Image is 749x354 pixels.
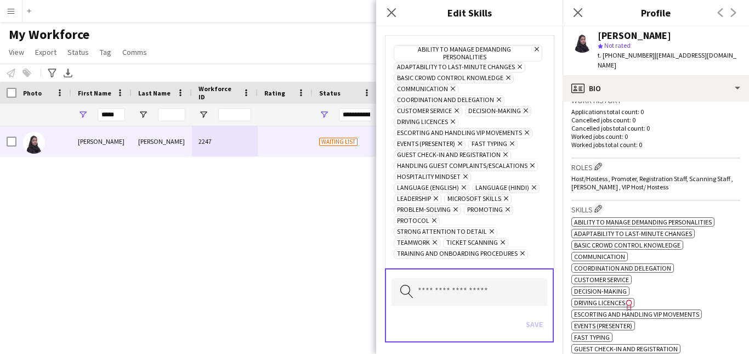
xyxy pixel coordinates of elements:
[31,45,61,59] a: Export
[598,51,655,59] span: t. [PHONE_NUMBER]
[397,96,494,105] span: coordination and delegation
[61,66,75,80] app-action-btn: Export XLSX
[571,175,733,191] span: Host/Hostess , Promoter, Registration Staff, Scanning Staff , [PERSON_NAME] , VIP Host/ Hostess
[67,47,89,57] span: Status
[397,140,455,149] span: Events (Presenter)
[23,132,45,154] img: Anusha Sohail
[571,161,740,172] h3: Roles
[397,63,515,72] span: Adaptability to last-minute changes
[319,110,329,120] button: Open Filter Menu
[397,239,430,248] span: Teamwork
[397,118,448,127] span: Driving licences
[397,162,527,171] span: Handling guest complaints/escalations
[158,108,185,121] input: Last Name Filter Input
[397,184,459,193] span: Language (English)
[397,173,461,182] span: hospitality mindset
[319,138,358,146] span: Waiting list
[574,287,627,295] span: Decision-making
[446,239,498,248] span: Ticket scanning
[118,45,151,59] a: Comms
[9,47,24,57] span: View
[574,299,625,307] span: Driving licences
[78,89,111,97] span: First Name
[447,195,501,204] span: Microsoft skills
[23,89,42,97] span: Photo
[132,126,192,156] div: [PERSON_NAME]
[376,5,563,20] h3: Edit Skills
[198,110,208,120] button: Open Filter Menu
[46,66,59,80] app-action-btn: Advanced filters
[598,31,671,41] div: [PERSON_NAME]
[598,51,736,69] span: | [EMAIL_ADDRESS][DOMAIN_NAME]
[397,228,487,237] span: Strong attention to detail
[571,108,740,116] p: Applications total count: 0
[563,75,749,102] div: Bio
[574,264,671,272] span: coordination and delegation
[574,322,632,330] span: Events (Presenter)
[467,206,503,215] span: Promoting
[397,129,522,138] span: Escorting and handling VIP movements
[563,5,749,20] h3: Profile
[138,110,148,120] button: Open Filter Menu
[574,276,629,284] span: Customer Service
[571,132,740,141] p: Worked jobs count: 0
[574,241,680,249] span: Basic crowd control knowledge
[571,141,740,149] p: Worked jobs total count: 0
[397,206,451,215] span: problem-solving
[397,151,501,160] span: Guest check-in and registration
[571,116,740,124] p: Cancelled jobs count: 0
[198,85,238,101] span: Workforce ID
[35,47,56,57] span: Export
[63,45,93,59] a: Status
[71,126,132,156] div: [PERSON_NAME]
[571,203,740,215] h3: Skills
[78,110,88,120] button: Open Filter Menu
[468,107,521,116] span: Decision-making
[138,89,171,97] span: Last Name
[397,195,431,204] span: Leadership
[574,345,678,353] span: Guest check-in and registration
[100,47,111,57] span: Tag
[574,218,712,226] span: Ability to manage demanding personalities
[98,108,125,121] input: First Name Filter Input
[472,140,507,149] span: Fast typing
[218,108,251,121] input: Workforce ID Filter Input
[192,126,258,156] div: 2247
[574,333,610,341] span: Fast typing
[397,85,448,94] span: Communication
[571,124,740,132] p: Cancelled jobs total count: 0
[397,217,429,226] span: Protocol
[319,89,341,97] span: Status
[9,26,89,43] span: My Workforce
[574,252,625,261] span: Communication
[264,89,285,97] span: Rating
[397,74,503,83] span: Basic crowd control knowledge
[4,45,29,59] a: View
[95,45,116,59] a: Tag
[574,229,692,238] span: Adaptability to last-minute changes
[574,310,699,318] span: Escorting and handling VIP movements
[604,41,631,49] span: Not rated
[397,46,532,61] span: Ability to manage demanding personalities
[122,47,147,57] span: Comms
[475,184,529,193] span: Language (Hindi)
[397,250,518,259] span: Training and onboarding procedures
[397,107,452,116] span: Customer Service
